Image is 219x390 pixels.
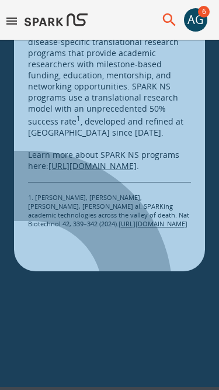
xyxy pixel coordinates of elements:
[48,160,137,171] a: [URL][DOMAIN_NAME]
[77,114,81,123] sup: 1
[161,11,178,29] button: menu
[25,6,88,34] img: Logo of SPARK at Stanford
[198,6,210,18] span: 6
[184,8,207,32] div: AG
[5,14,19,32] button: menu
[119,219,187,228] a: [URL][DOMAIN_NAME]
[184,8,207,32] button: account of current user
[28,193,191,228] p: 1. [PERSON_NAME], [PERSON_NAME], [PERSON_NAME], [PERSON_NAME] al. SPARKing academic technologies ...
